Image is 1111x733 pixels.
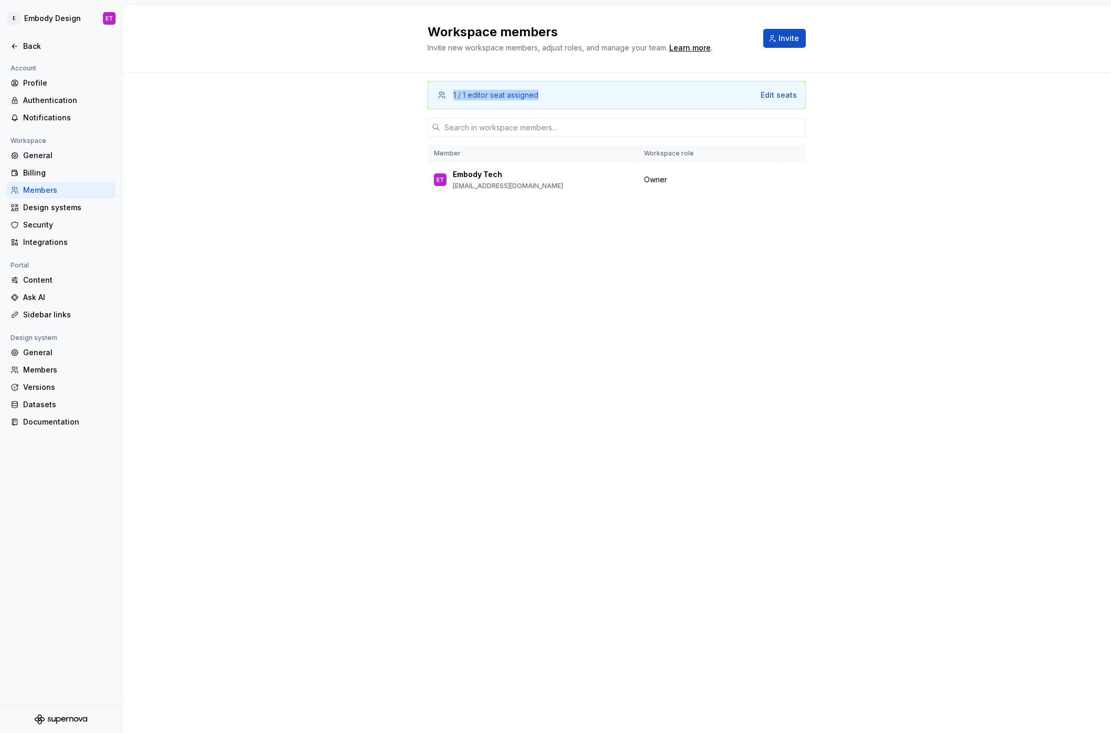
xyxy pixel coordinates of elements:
div: Security [23,220,111,230]
a: Members [6,362,116,378]
p: [EMAIL_ADDRESS][DOMAIN_NAME] [453,182,563,190]
div: Billing [23,168,111,178]
p: Embody Tech [453,169,502,180]
div: Back [23,41,111,51]
div: Documentation [23,417,111,427]
div: Embody Design [24,13,81,24]
div: E [7,12,20,25]
a: Back [6,38,116,55]
a: Ask AI [6,289,116,306]
span: Owner [644,174,667,185]
a: General [6,147,116,164]
div: Account [6,62,40,75]
a: Profile [6,75,116,91]
h2: Workspace members [428,24,751,40]
div: Design systems [23,202,111,213]
div: General [23,347,111,358]
div: Workspace [6,135,50,147]
a: Design systems [6,199,116,216]
a: General [6,344,116,361]
button: EEmbody DesignET [2,7,120,30]
a: Sidebar links [6,306,116,323]
div: Members [23,185,111,195]
div: Profile [23,78,111,88]
th: Workspace role [638,145,778,162]
div: Content [23,275,111,285]
a: Versions [6,379,116,396]
input: Search in workspace members... [440,118,806,137]
a: Content [6,272,116,288]
a: Learn more [669,43,711,53]
span: Invite new workspace members, adjust roles, and manage your team. [428,43,668,52]
a: Billing [6,164,116,181]
a: Security [6,216,116,233]
a: Integrations [6,234,116,251]
div: Notifications [23,112,111,123]
div: Versions [23,382,111,393]
a: Members [6,182,116,199]
span: . [668,44,712,52]
a: Notifications [6,109,116,126]
div: Datasets [23,399,111,410]
div: 1 / 1 editor seat assigned [453,90,538,100]
th: Member [428,145,638,162]
div: General [23,150,111,161]
a: Documentation [6,414,116,430]
button: Edit seats [761,90,797,100]
div: Integrations [23,237,111,247]
div: ET [437,174,444,185]
a: Datasets [6,396,116,413]
span: Invite [778,33,799,44]
div: Members [23,365,111,375]
button: Invite [763,29,806,48]
div: Authentication [23,95,111,106]
svg: Supernova Logo [35,714,87,725]
div: Sidebar links [23,309,111,320]
a: Authentication [6,92,116,109]
div: Ask AI [23,292,111,303]
div: Portal [6,259,33,272]
div: Design system [6,332,61,344]
div: ET [106,14,113,23]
